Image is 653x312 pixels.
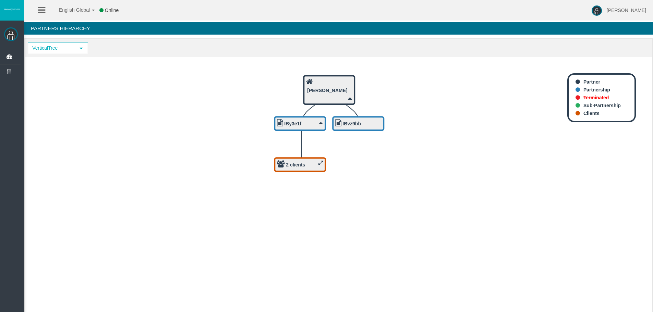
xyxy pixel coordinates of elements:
span: Online [105,8,119,13]
span: English Global [50,7,90,13]
b: Terminated [583,95,609,100]
b: Partnership [583,87,610,92]
span: [PERSON_NAME] [607,8,646,13]
b: [PERSON_NAME] [307,88,347,93]
b: IBvz9bb [342,121,361,126]
b: Sub-Partnership [583,103,621,108]
b: Partner [583,79,600,85]
b: Clients [583,111,600,116]
h4: Partners Hierarchy [24,22,653,35]
img: user-image [592,5,602,16]
img: logo.svg [3,8,21,11]
b: IBy3e1f [284,121,301,126]
b: 2 clients [286,162,305,167]
span: select [78,46,84,51]
span: VerticalTree [28,43,75,53]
